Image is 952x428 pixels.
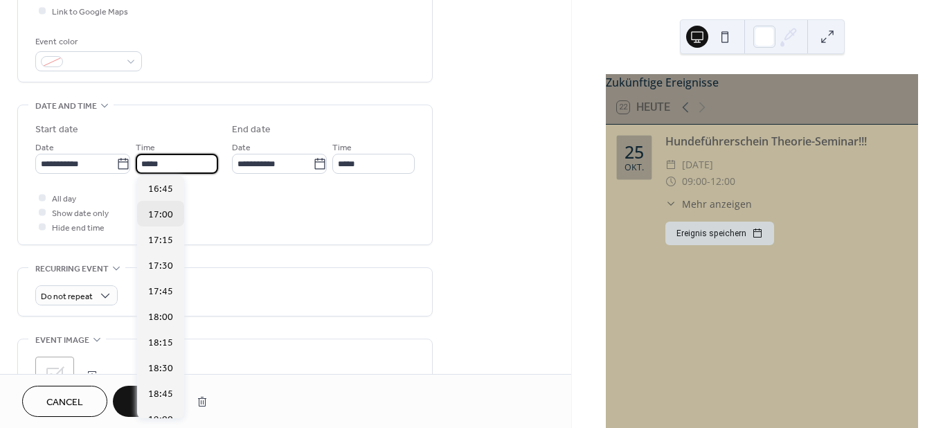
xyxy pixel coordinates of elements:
[232,123,271,137] div: End date
[52,5,128,19] span: Link to Google Maps
[606,74,918,91] div: Zukünftige Ereignisse
[665,197,752,211] button: ​Mehr anzeigen
[625,163,644,172] div: Okt.
[148,182,173,197] span: 16:45
[148,208,173,222] span: 17:00
[35,99,97,114] span: Date and time
[665,157,676,173] div: ​
[682,197,752,211] span: Mehr anzeigen
[35,262,109,276] span: Recurring event
[710,173,735,190] span: 12:00
[52,206,109,221] span: Show date only
[35,123,78,137] div: Start date
[682,173,707,190] span: 09:00
[148,336,173,350] span: 18:15
[22,386,107,417] button: Cancel
[707,173,710,190] span: -
[35,141,54,155] span: Date
[148,310,173,325] span: 18:00
[113,386,184,417] button: Save
[35,35,139,49] div: Event color
[148,259,173,274] span: 17:30
[35,357,74,395] div: ;
[625,143,644,161] div: 25
[682,157,713,173] span: [DATE]
[52,192,76,206] span: All day
[332,141,352,155] span: Time
[148,233,173,248] span: 17:15
[232,141,251,155] span: Date
[136,141,155,155] span: Time
[665,133,907,150] div: Hundeführerschein Theorie-Seminar!!!
[148,362,173,376] span: 18:30
[148,285,173,299] span: 17:45
[665,197,676,211] div: ​
[148,387,173,402] span: 18:45
[665,222,774,245] button: Ereignis speichern
[35,333,89,348] span: Event image
[665,173,676,190] div: ​
[52,221,105,235] span: Hide end time
[148,413,173,427] span: 19:00
[41,289,93,305] span: Do not repeat
[46,395,83,410] span: Cancel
